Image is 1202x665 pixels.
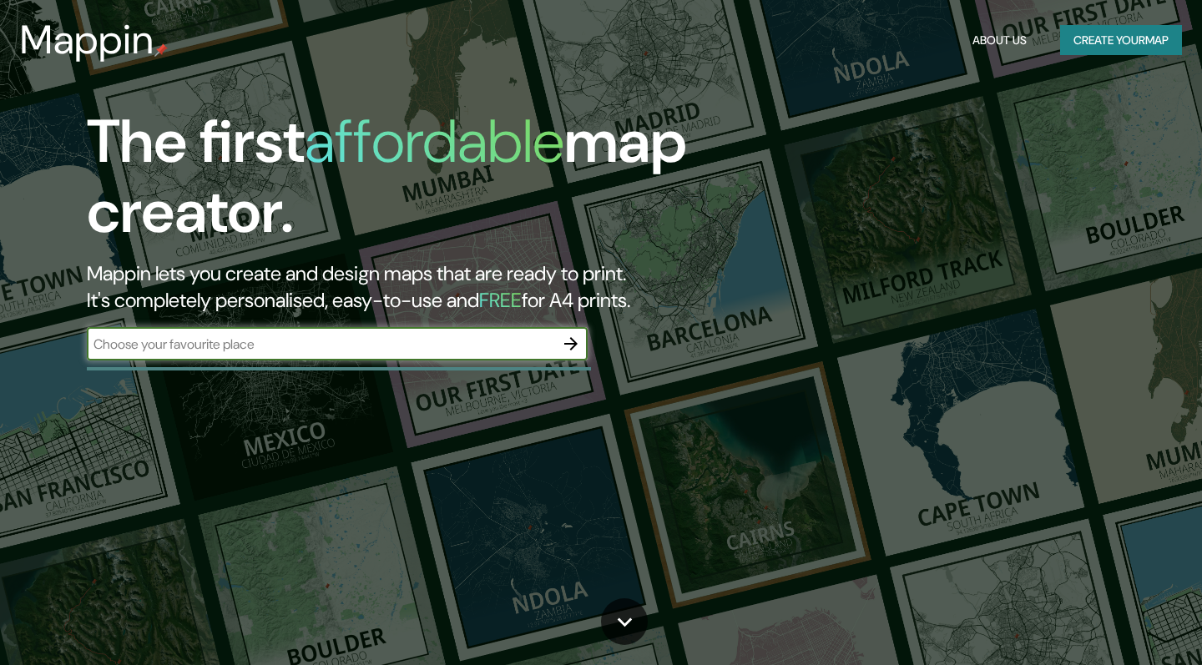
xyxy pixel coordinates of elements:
[87,107,688,260] h1: The first map creator.
[154,43,168,57] img: mappin-pin
[966,25,1033,56] button: About Us
[305,103,564,180] h1: affordable
[1060,25,1182,56] button: Create yourmap
[87,260,688,314] h2: Mappin lets you create and design maps that are ready to print. It's completely personalised, eas...
[1053,600,1184,647] iframe: Help widget launcher
[87,335,554,354] input: Choose your favourite place
[20,17,154,63] h3: Mappin
[479,287,522,313] h5: FREE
